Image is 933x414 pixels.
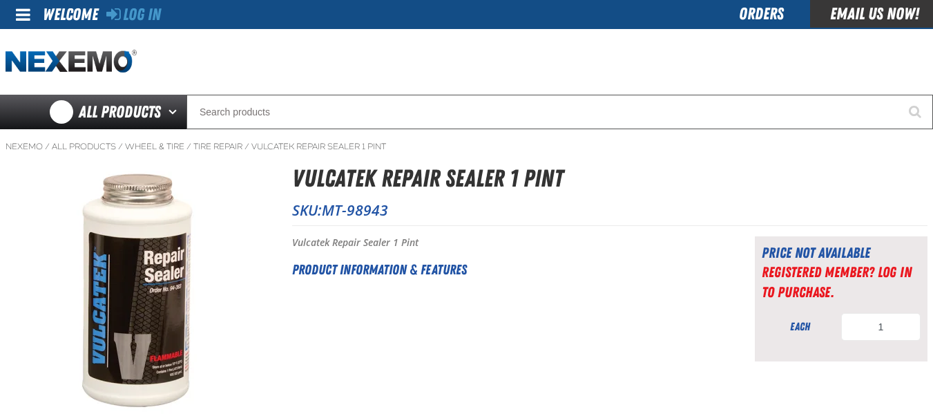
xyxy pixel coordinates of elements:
span: / [244,141,249,152]
span: / [118,141,123,152]
span: MT-98943 [322,200,388,220]
a: Vulcatek Repair Sealer 1 Pint [251,141,386,152]
button: Start Searching [898,95,933,129]
div: Price not available [762,243,921,263]
p: SKU: [292,200,927,220]
h2: Product Information & Features [292,259,720,280]
a: Log In [106,5,161,24]
a: Tire Repair [193,141,242,152]
span: / [45,141,50,152]
input: Search [186,95,933,129]
div: each [762,319,838,335]
p: Vulcatek Repair Sealer 1 Pint [292,236,720,250]
a: Home [6,50,137,74]
a: Registered Member? Log In to purchase. [762,263,912,300]
a: Nexemo [6,141,43,152]
h1: Vulcatek Repair Sealer 1 Pint [292,160,927,197]
span: / [186,141,191,152]
a: All Products [52,141,116,152]
nav: Breadcrumbs [6,141,927,152]
button: Open All Products pages [164,95,186,129]
a: Wheel & Tire [125,141,184,152]
input: Product Quantity [841,313,921,341]
span: All Products [79,100,161,124]
img: Nexemo logo [6,50,137,74]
